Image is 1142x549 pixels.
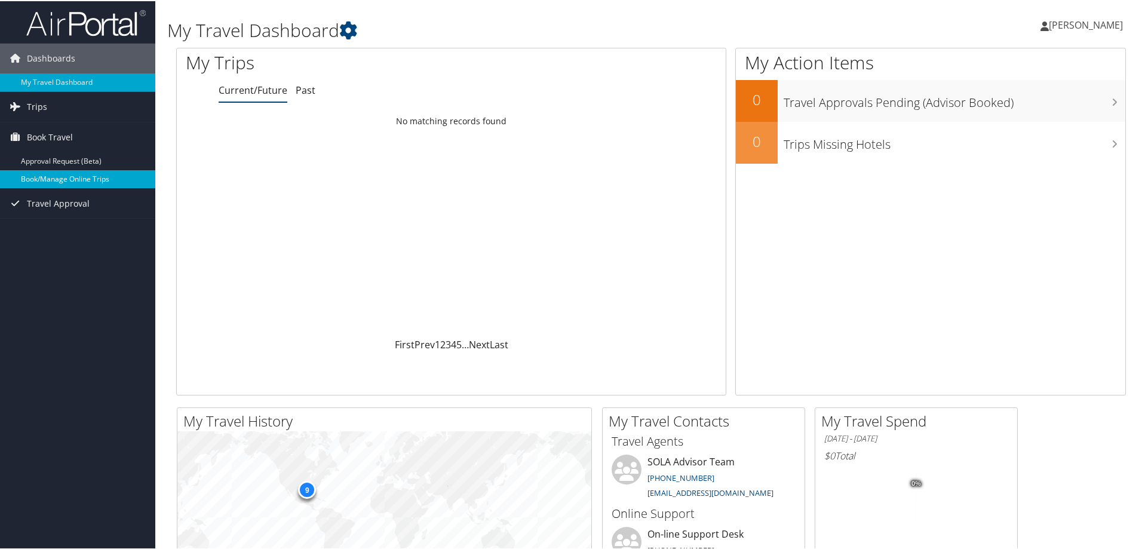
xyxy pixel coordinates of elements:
[462,337,469,350] span: …
[395,337,415,350] a: First
[784,87,1125,110] h3: Travel Approvals Pending (Advisor Booked)
[609,410,805,430] h2: My Travel Contacts
[824,448,835,461] span: $0
[736,88,778,109] h2: 0
[1049,17,1123,30] span: [PERSON_NAME]
[27,121,73,151] span: Book Travel
[824,432,1008,443] h6: [DATE] - [DATE]
[296,82,315,96] a: Past
[27,91,47,121] span: Trips
[469,337,490,350] a: Next
[784,129,1125,152] h3: Trips Missing Hotels
[451,337,456,350] a: 4
[456,337,462,350] a: 5
[824,448,1008,461] h6: Total
[177,109,726,131] td: No matching records found
[186,49,488,74] h1: My Trips
[27,188,90,217] span: Travel Approval
[647,486,773,497] a: [EMAIL_ADDRESS][DOMAIN_NAME]
[612,504,796,521] h3: Online Support
[736,49,1125,74] h1: My Action Items
[821,410,1017,430] h2: My Travel Spend
[167,17,812,42] h1: My Travel Dashboard
[736,130,778,151] h2: 0
[736,79,1125,121] a: 0Travel Approvals Pending (Advisor Booked)
[26,8,146,36] img: airportal-logo.png
[27,42,75,72] span: Dashboards
[606,453,802,502] li: SOLA Advisor Team
[911,479,921,486] tspan: 0%
[612,432,796,449] h3: Travel Agents
[647,471,714,482] a: [PHONE_NUMBER]
[219,82,287,96] a: Current/Future
[1040,6,1135,42] a: [PERSON_NAME]
[490,337,508,350] a: Last
[298,480,316,498] div: 9
[736,121,1125,162] a: 0Trips Missing Hotels
[446,337,451,350] a: 3
[183,410,591,430] h2: My Travel History
[440,337,446,350] a: 2
[415,337,435,350] a: Prev
[435,337,440,350] a: 1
